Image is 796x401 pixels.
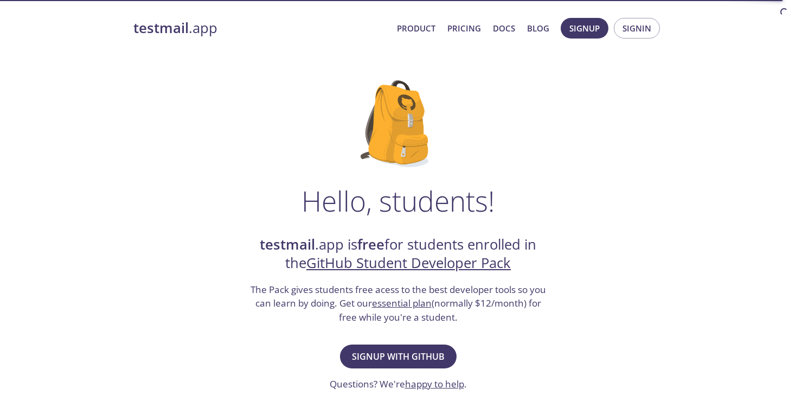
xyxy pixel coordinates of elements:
a: GitHub Student Developer Pack [306,253,511,272]
h3: The Pack gives students free acess to the best developer tools so you can learn by doing. Get our... [249,283,547,324]
a: Blog [527,21,549,35]
span: Signup [569,21,600,35]
h1: Hello, students! [301,184,495,217]
button: Signin [614,18,660,39]
strong: testmail [260,235,315,254]
strong: testmail [133,18,189,37]
a: testmail.app [133,19,388,37]
h2: .app is for students enrolled in the [249,235,547,273]
h3: Questions? We're . [330,377,467,391]
a: Pricing [447,21,481,35]
a: essential plan [372,297,432,309]
span: Signin [622,21,651,35]
a: Docs [493,21,515,35]
a: Product [397,21,435,35]
span: Signup with GitHub [352,349,445,364]
a: happy to help [405,378,464,390]
button: Signup with GitHub [340,345,457,368]
strong: free [357,235,384,254]
button: Signup [561,18,608,39]
img: github-student-backpack.png [361,80,436,167]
